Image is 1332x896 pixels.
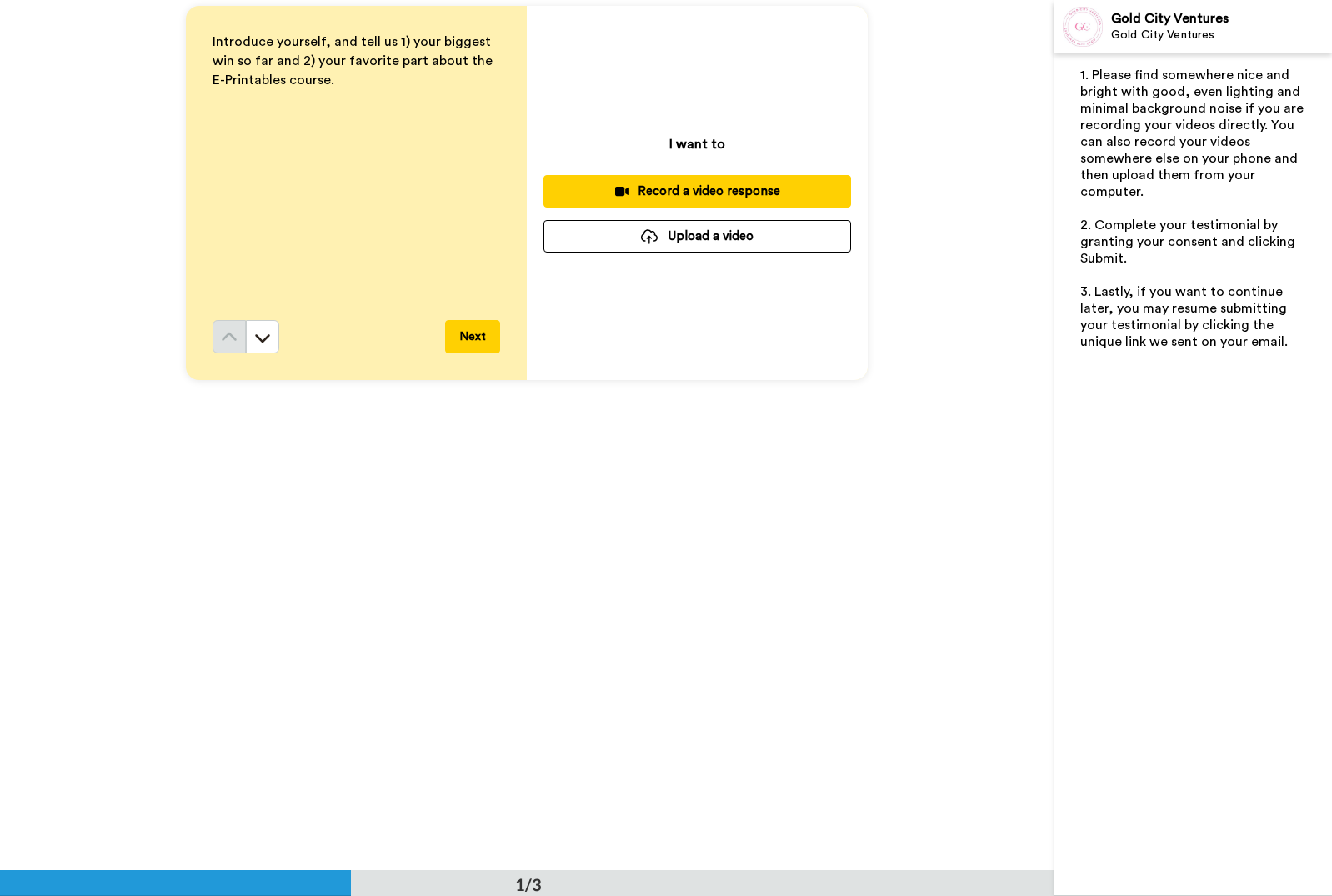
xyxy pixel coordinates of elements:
span: Introduce yourself, and tell us 1) your biggest win so far and 2) your favorite part about the E-... [213,35,496,87]
button: Upload a video [543,220,851,253]
div: Gold City Ventures [1111,28,1331,43]
span: 2. Complete your testimonial by granting your consent and clicking Submit. [1080,218,1299,265]
div: 1/3 [488,873,568,896]
div: Gold City Ventures [1111,11,1331,27]
span: 1. Please find somewhere nice and bright with good, even lighting and minimal background noise if... [1080,68,1307,198]
img: Profile Image [1063,7,1103,47]
div: Record a video response [557,183,838,200]
button: Record a video response [543,175,851,208]
button: Next [445,320,500,353]
p: I want to [669,134,725,154]
span: 3. Lastly, if you want to continue later, you may resume submitting your testimonial by clicking ... [1080,285,1290,348]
